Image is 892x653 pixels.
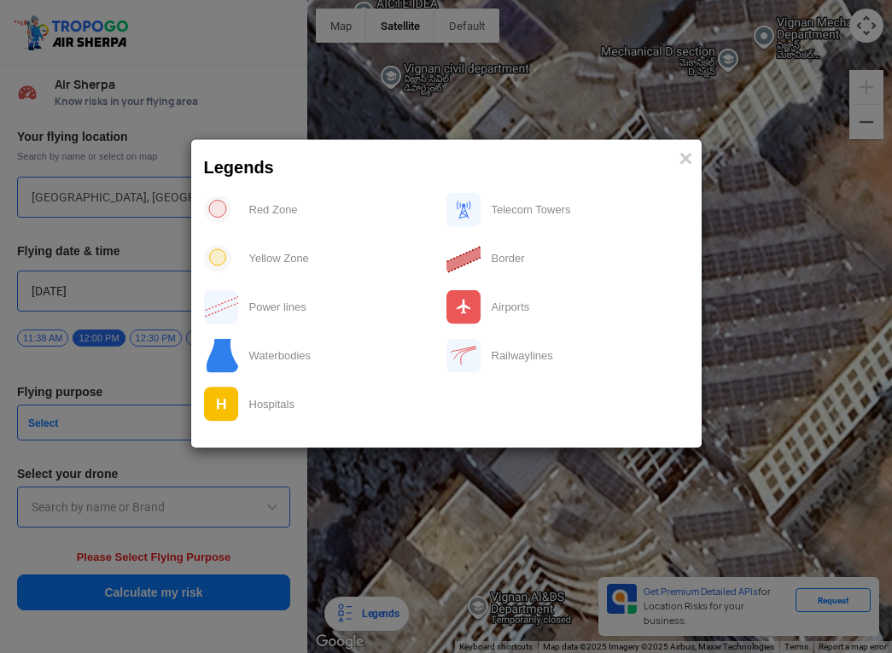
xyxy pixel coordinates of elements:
div: Railwaylines [481,338,689,373]
div: Telecom Towers [481,192,689,227]
h4: Legends [204,157,685,178]
img: ic_redzone.svg [204,195,231,223]
img: ic_Border.svg [446,241,481,276]
span: × [679,145,692,172]
div: Waterbodies [239,338,446,373]
img: ic_yellowzone.svg [204,244,231,271]
div: Power lines [239,289,446,324]
div: Yellow Zone [239,241,446,276]
div: Hospitals [239,387,446,422]
img: ic_Hospitals.svg [204,387,239,422]
div: Border [481,241,689,276]
div: Red Zone [239,192,446,227]
img: ic_Airports.svg [446,289,481,324]
img: ic_Railwaylines.svg [446,338,481,372]
img: ic_Telecom%20Towers1.svg [446,192,481,226]
img: ic_Waterbodies.svg [204,338,238,372]
img: ic_Power%20lines.svg [204,289,239,324]
button: Close [679,147,692,171]
div: Airports [481,289,689,324]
